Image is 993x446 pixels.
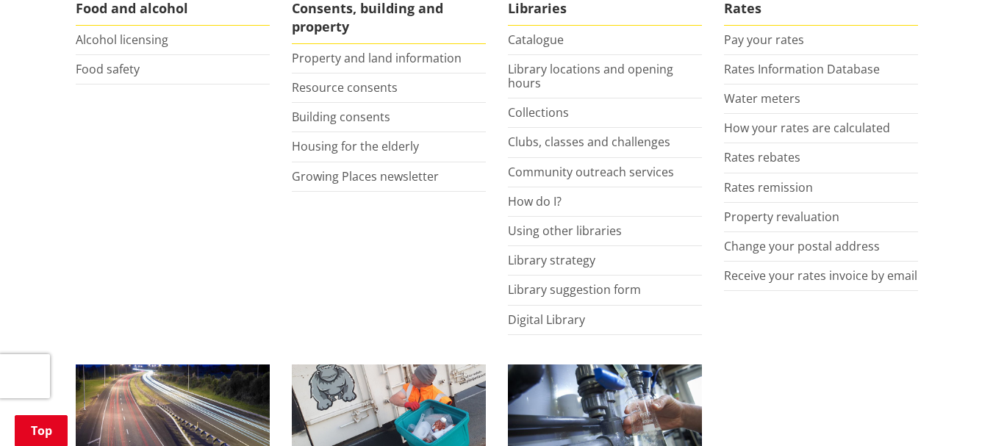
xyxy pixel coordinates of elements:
a: Building consents [292,109,390,125]
a: Rates Information Database [724,61,880,77]
a: Clubs, classes and challenges [508,134,670,150]
a: How do I? [508,193,562,209]
a: Alcohol licensing [76,32,168,48]
a: Digital Library [508,312,585,328]
a: Housing for the elderly [292,138,419,154]
a: Pay your rates [724,32,804,48]
iframe: Messenger Launcher [925,384,978,437]
a: Top [15,415,68,446]
a: Food safety [76,61,140,77]
a: Property and land information [292,50,462,66]
a: Resource consents [292,79,398,96]
a: Growing Places newsletter [292,168,439,184]
a: Change your postal address [724,238,880,254]
a: How your rates are calculated [724,120,890,136]
a: Rates remission [724,179,813,195]
a: Property revaluation [724,209,839,225]
a: Community outreach services [508,164,674,180]
a: Catalogue [508,32,564,48]
a: Using other libraries [508,223,622,239]
a: Library locations and opening hours [508,61,673,91]
a: Rates rebates [724,149,800,165]
a: Water meters [724,90,800,107]
a: Library strategy [508,252,595,268]
a: Collections [508,104,569,121]
a: Library suggestion form [508,281,641,298]
a: Receive your rates invoice by email [724,267,917,284]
